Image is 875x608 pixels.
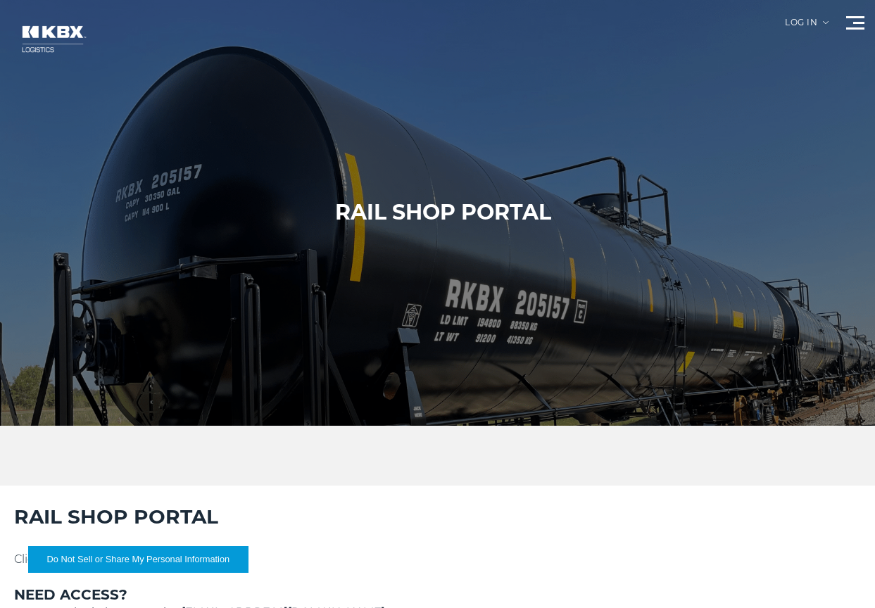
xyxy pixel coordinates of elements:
div: Log in [785,18,829,37]
p: Click [14,551,861,568]
img: kbx logo [11,14,95,64]
img: arrow [823,21,829,24]
h1: RAIL SHOP PORTAL [335,198,551,227]
h2: RAIL SHOP PORTAL [14,503,861,530]
h3: NEED ACCESS? [14,585,861,604]
button: Do Not Sell or Share My Personal Information [28,546,248,573]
